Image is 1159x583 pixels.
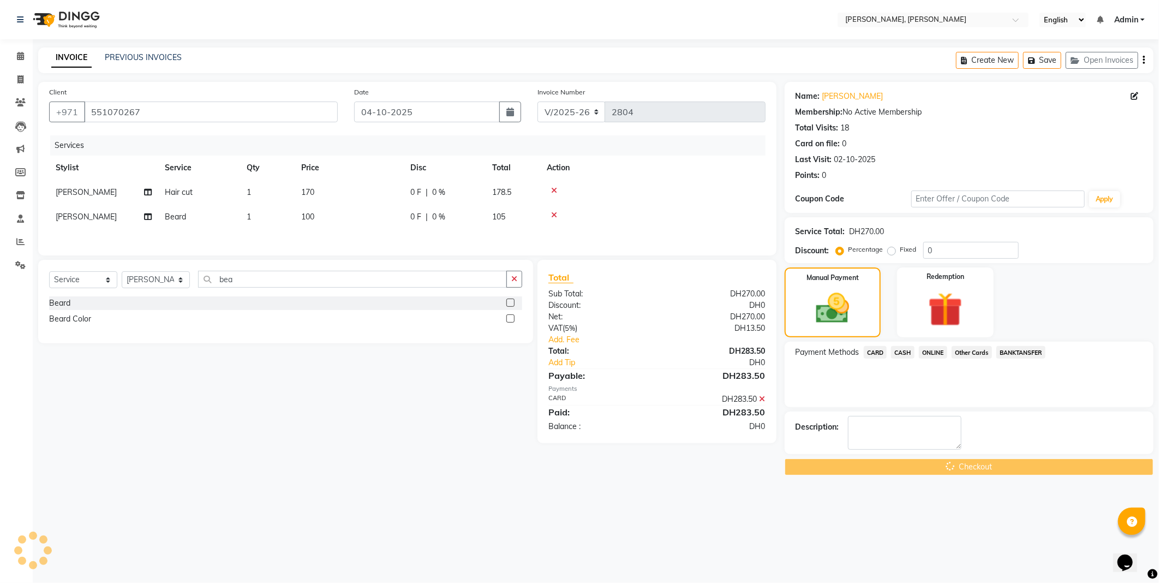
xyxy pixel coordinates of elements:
div: Beard [49,298,70,309]
div: Last Visit: [796,154,832,165]
span: | [426,187,428,198]
span: 170 [301,187,314,197]
div: DH283.50 [657,369,774,382]
span: Payment Methods [796,347,859,358]
span: 1 [247,212,251,222]
div: Card on file: [796,138,840,150]
span: | [426,211,428,223]
a: Add. Fee [540,334,774,346]
div: Coupon Code [796,193,911,205]
button: +971 [49,102,85,122]
span: 0 F [410,187,421,198]
label: Fixed [900,245,917,254]
div: DH13.50 [657,323,774,334]
label: Client [49,87,67,97]
div: DH283.50 [657,406,774,419]
span: BANKTANSFER [996,346,1046,359]
th: Qty [240,156,295,180]
div: Services [50,135,774,156]
a: PREVIOUS INVOICES [105,52,182,62]
div: DH283.50 [657,346,774,357]
div: Total Visits: [796,122,839,134]
div: DH270.00 [850,226,885,237]
div: 18 [841,122,850,134]
span: Total [548,272,573,283]
span: 105 [492,212,505,222]
div: Description: [796,421,839,433]
span: Hair cut [165,187,193,197]
div: DH0 [657,421,774,432]
th: Service [158,156,240,180]
div: Net: [540,311,657,323]
span: CARD [864,346,887,359]
div: CARD [540,394,657,405]
div: Points: [796,170,820,181]
label: Manual Payment [806,273,859,283]
th: Action [540,156,766,180]
span: 100 [301,212,314,222]
th: Total [486,156,540,180]
div: Service Total: [796,226,845,237]
th: Stylist [49,156,158,180]
div: Discount: [796,245,829,257]
div: 0 [843,138,847,150]
th: Disc [404,156,486,180]
div: Sub Total: [540,288,657,300]
span: 5% [565,324,575,332]
img: logo [28,4,103,35]
span: Beard [165,212,186,222]
div: DH283.50 [657,394,774,405]
div: DH0 [676,357,773,368]
div: Name: [796,91,820,102]
span: VAT [548,323,563,333]
div: Total: [540,346,657,357]
button: Save [1023,52,1061,69]
div: No Active Membership [796,106,1143,118]
span: 178.5 [492,187,511,197]
div: DH0 [657,300,774,311]
span: 1 [247,187,251,197]
label: Invoice Number [537,87,585,97]
button: Open Invoices [1066,52,1138,69]
span: [PERSON_NAME] [56,187,117,197]
button: Apply [1089,191,1120,207]
span: ONLINE [919,346,947,359]
label: Date [354,87,369,97]
input: Search or Scan [198,271,507,288]
div: Payable: [540,369,657,382]
span: [PERSON_NAME] [56,212,117,222]
div: ( ) [540,323,657,334]
div: 02-10-2025 [834,154,876,165]
th: Price [295,156,404,180]
span: 0 F [410,211,421,223]
div: Membership: [796,106,843,118]
div: DH270.00 [657,288,774,300]
div: Discount: [540,300,657,311]
button: Create New [956,52,1019,69]
div: Balance : [540,421,657,432]
span: Other Cards [952,346,992,359]
label: Percentage [849,245,883,254]
a: Add Tip [540,357,677,368]
iframe: chat widget [1113,539,1148,572]
span: 0 % [432,187,445,198]
div: Beard Color [49,313,91,325]
div: Paid: [540,406,657,419]
span: CASH [891,346,915,359]
a: [PERSON_NAME] [822,91,883,102]
input: Search by Name/Mobile/Email/Code [84,102,338,122]
img: _cash.svg [805,289,859,328]
input: Enter Offer / Coupon Code [911,191,1085,207]
div: 0 [822,170,827,181]
span: Admin [1114,14,1138,26]
div: DH270.00 [657,311,774,323]
img: _gift.svg [917,288,973,331]
a: INVOICE [51,48,92,68]
label: Redemption [927,272,964,282]
span: 0 % [432,211,445,223]
div: Payments [548,384,766,394]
